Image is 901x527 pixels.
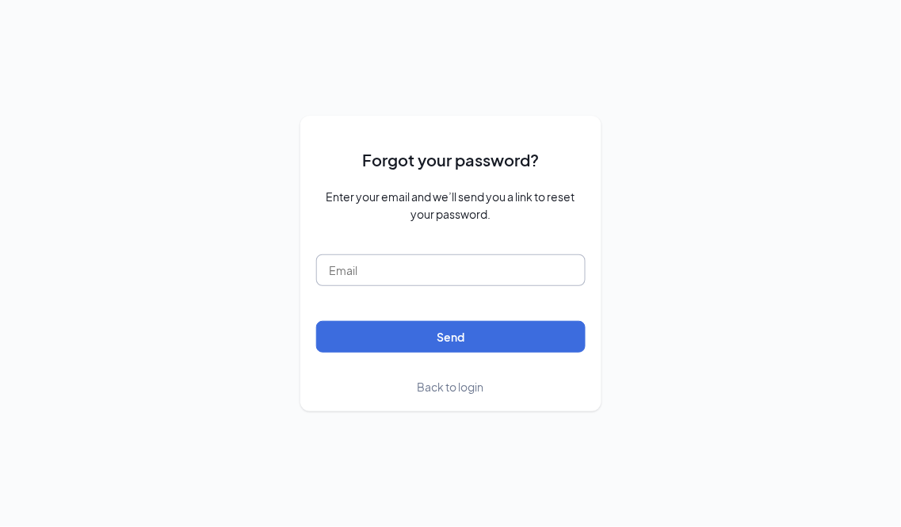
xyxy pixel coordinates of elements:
[418,380,484,394] span: Back to login
[316,254,586,286] input: Email
[316,188,586,223] span: Enter your email and we’ll send you a link to reset your password.
[362,147,539,172] span: Forgot your password?
[418,378,484,395] a: Back to login
[316,321,586,353] button: Send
